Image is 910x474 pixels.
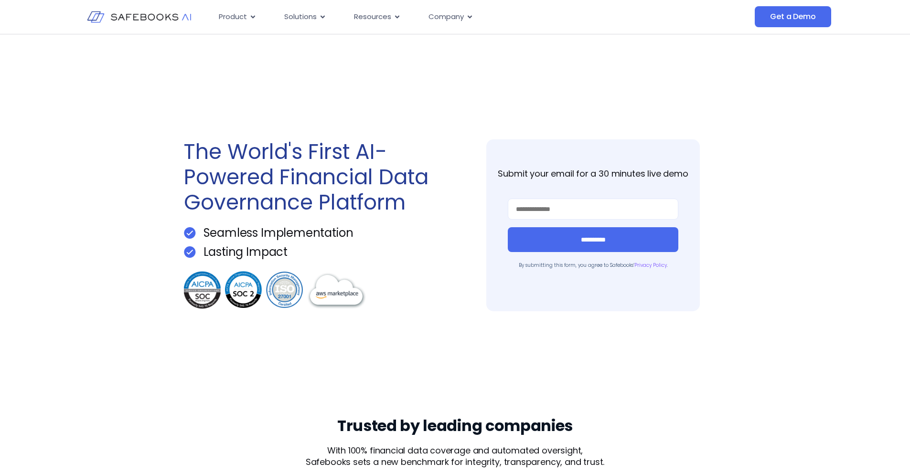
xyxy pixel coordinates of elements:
p: Lasting Impact [203,246,288,258]
p: Seamless Implementation [203,227,353,239]
h3: Trusted by leading companies [337,416,573,435]
h1: The World's First AI-Powered Financial Data Governance Platform [184,139,450,215]
a: Get a Demo [755,6,831,27]
img: Get a Demo 3 [184,270,368,311]
span: Resources [354,11,391,22]
span: Solutions [284,11,317,22]
nav: Menu [211,8,659,26]
span: Get a Demo [770,12,815,21]
p: With 100% financial data coverage and automated oversight, Safebooks sets a new benchmark for int... [305,445,605,468]
p: By submitting this form, you agree to Safebooks’ . [508,262,678,269]
span: Product [219,11,247,22]
div: Menu Toggle [211,8,659,26]
span: Company [428,11,464,22]
img: Get a Demo 1 [184,227,196,239]
a: Privacy Policy [634,262,667,269]
img: Get a Demo 1 [184,246,196,258]
strong: Submit your email for a 30 minutes live demo [498,168,688,179]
